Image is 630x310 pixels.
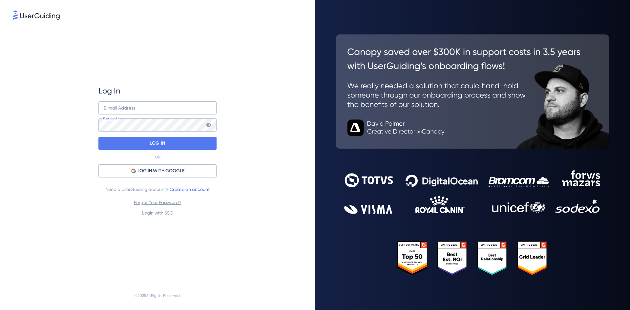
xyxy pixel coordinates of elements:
[397,241,548,276] img: 25303e33045975176eb484905ab012ff.svg
[134,292,181,300] span: © 2025 All Rights Reserved.
[150,138,165,149] p: LOG IN
[170,187,210,192] a: Create an account
[137,167,184,175] span: LOG IN WITH GOOGLE
[98,101,217,114] input: example@company.com
[336,34,609,149] img: 26c0aa7c25a843aed4baddd2b5e0fa68.svg
[105,185,210,193] span: Need a UserGuiding account?
[134,200,181,205] a: Forgot Your Password?
[98,86,120,96] span: Log In
[344,170,601,214] img: 9302ce2ac39453076f5bc0f2f2ca889b.svg
[13,10,60,20] img: 8faab4ba6bc7696a72372aa768b0286c.svg
[155,155,160,160] p: OR
[142,210,173,216] a: Login with SSO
